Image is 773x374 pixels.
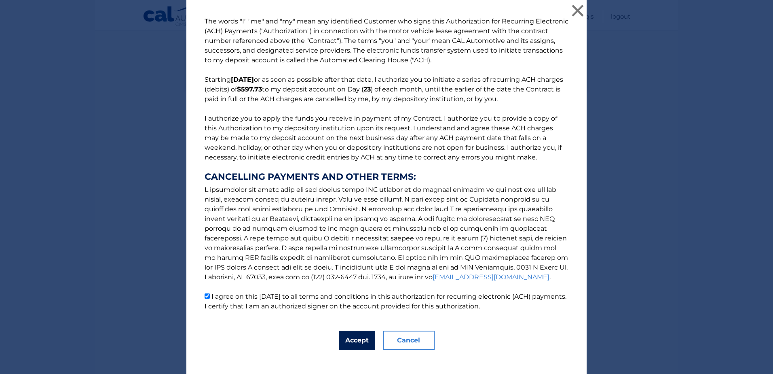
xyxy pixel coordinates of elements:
label: I agree on this [DATE] to all terms and conditions in this authorization for recurring electronic... [205,293,566,310]
b: 23 [363,85,371,93]
b: [DATE] [231,76,254,83]
button: Accept [339,331,375,350]
b: $597.73 [237,85,262,93]
a: [EMAIL_ADDRESS][DOMAIN_NAME] [433,273,549,281]
strong: CANCELLING PAYMENTS AND OTHER TERMS: [205,172,568,182]
p: The words "I" "me" and "my" mean any identified Customer who signs this Authorization for Recurri... [196,17,577,311]
button: Cancel [383,331,435,350]
button: × [570,2,586,19]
